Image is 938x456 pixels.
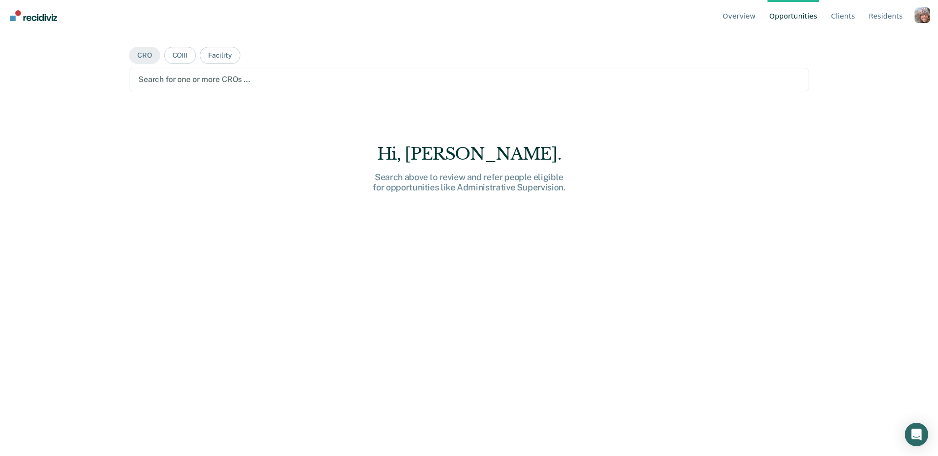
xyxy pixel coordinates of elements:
[313,144,625,164] div: Hi, [PERSON_NAME].
[200,47,240,64] button: Facility
[905,423,928,446] div: Open Intercom Messenger
[129,47,160,64] button: CRO
[313,172,625,193] div: Search above to review and refer people eligible for opportunities like Administrative Supervision.
[10,10,57,21] img: Recidiviz
[164,47,196,64] button: COIII
[915,7,930,23] button: Profile dropdown button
